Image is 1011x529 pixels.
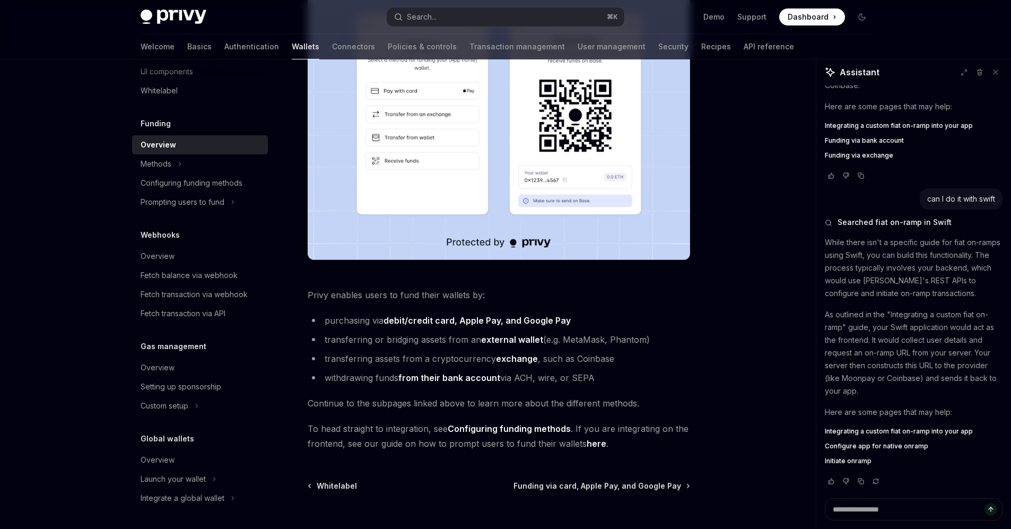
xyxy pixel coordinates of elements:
[308,351,690,366] li: transferring assets from a cryptocurrency , such as Coinbase
[308,313,690,328] li: purchasing via
[132,285,268,304] a: Fetch transaction via webhook
[703,12,725,22] a: Demo
[141,340,206,353] h5: Gas management
[141,117,171,130] h5: Funding
[141,288,248,301] div: Fetch transaction via webhook
[513,481,681,491] span: Funding via card, Apple Pay, and Google Pay
[448,423,571,435] a: Configuring funding methods
[744,34,794,59] a: API reference
[132,154,268,174] button: Methods
[825,151,1003,160] a: Funding via exchange
[132,489,268,508] button: Integrate a global wallet
[132,396,268,415] button: Custom setup
[398,372,500,384] a: from their bank account
[132,377,268,396] a: Setting up sponsorship
[825,457,1003,465] a: Initiate onramp
[496,353,538,365] a: exchange
[141,196,224,209] div: Prompting users to fund
[825,427,973,436] span: Integrating a custom fiat on-ramp into your app
[317,481,357,491] span: Whitelabel
[141,380,221,393] div: Setting up sponsorship
[308,370,690,385] li: withdrawing funds via ACH, wire, or SEPA
[840,170,852,181] button: Vote that response was not good
[132,247,268,266] a: Overview
[825,476,838,487] button: Vote that response was good
[308,288,690,302] span: Privy enables users to fund their wallets by:
[141,34,175,59] a: Welcome
[141,84,178,97] div: Whitelabel
[701,34,731,59] a: Recipes
[658,34,688,59] a: Security
[141,158,171,170] div: Methods
[840,476,852,487] button: Vote that response was not good
[187,34,212,59] a: Basics
[840,66,879,79] span: Assistant
[825,151,893,160] span: Funding via exchange
[141,432,194,445] h5: Global wallets
[132,81,268,100] a: Whitelabel
[141,473,206,485] div: Launch your wallet
[141,269,238,282] div: Fetch balance via webhook
[132,304,268,323] a: Fetch transaction via API
[141,361,175,374] div: Overview
[825,406,1003,419] p: Here are some pages that may help:
[825,100,1003,113] p: Here are some pages that may help:
[825,308,1003,397] p: As outlined in the "Integrating a custom fiat on-ramp" guide, your Swift application would act as...
[132,266,268,285] a: Fetch balance via webhook
[141,138,176,151] div: Overview
[141,250,175,263] div: Overview
[132,450,268,470] a: Overview
[469,34,565,59] a: Transaction management
[927,194,995,204] div: can I do it with swift
[825,427,1003,436] a: Integrating a custom fiat on-ramp into your app
[825,170,838,181] button: Vote that response was good
[132,358,268,377] a: Overview
[308,396,690,411] span: Continue to the subpages linked above to learn more about the different methods.
[825,442,1003,450] a: Configure app for native onramp
[869,476,882,487] button: Reload last chat
[984,503,997,516] button: Send message
[825,122,973,130] span: Integrating a custom fiat on-ramp into your app
[224,34,279,59] a: Authentication
[825,236,1003,300] p: While there isn't a specific guide for fiat on-ramps using Swift, you can build this functionalit...
[141,177,242,189] div: Configuring funding methods
[788,12,829,22] span: Dashboard
[825,122,1003,130] a: Integrating a custom fiat on-ramp into your app
[825,136,1003,145] a: Funding via bank account
[825,498,1003,521] textarea: Ask a question...
[825,457,871,465] span: Initiate onramp
[141,10,206,24] img: dark logo
[141,307,225,320] div: Fetch transaction via API
[737,12,766,22] a: Support
[141,454,175,466] div: Overview
[825,442,928,450] span: Configure app for native onramp
[388,34,457,59] a: Policies & controls
[308,421,690,451] span: To head straight to integration, see . If you are integrating on the frontend, see our guide on h...
[132,135,268,154] a: Overview
[141,492,224,505] div: Integrate a global wallet
[141,229,180,241] h5: Webhooks
[513,481,689,491] a: Funding via card, Apple Pay, and Google Pay
[855,476,867,487] button: Copy chat response
[607,13,618,21] span: ⌘ K
[292,34,319,59] a: Wallets
[853,8,870,25] button: Toggle dark mode
[825,217,1003,228] button: Searched fiat on-ramp in Swift
[855,170,867,181] button: Copy chat response
[578,34,646,59] a: User management
[141,400,188,412] div: Custom setup
[838,217,952,228] span: Searched fiat on-ramp in Swift
[825,136,904,145] span: Funding via bank account
[384,315,571,326] a: debit/credit card, Apple Pay, and Google Pay
[132,174,268,193] a: Configuring funding methods
[132,193,268,212] button: Prompting users to fund
[132,470,268,489] button: Launch your wallet
[309,481,357,491] a: Whitelabel
[587,438,606,449] a: here
[387,7,624,27] button: Search...⌘K
[779,8,845,25] a: Dashboard
[481,334,543,345] a: external wallet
